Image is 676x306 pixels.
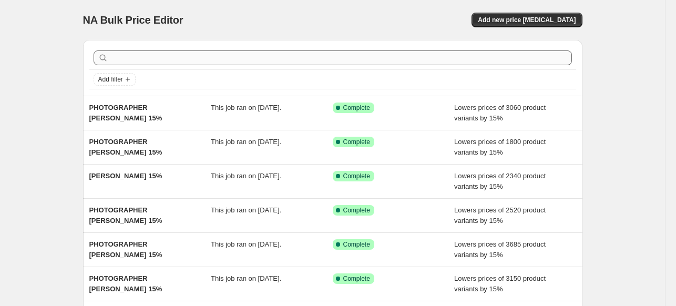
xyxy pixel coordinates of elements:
[343,240,370,249] span: Complete
[89,138,162,156] span: PHOTOGRAPHER [PERSON_NAME] 15%
[472,13,582,27] button: Add new price [MEDICAL_DATA]
[89,240,162,259] span: PHOTOGRAPHER [PERSON_NAME] 15%
[89,104,162,122] span: PHOTOGRAPHER [PERSON_NAME] 15%
[454,104,546,122] span: Lowers prices of 3060 product variants by 15%
[94,73,136,86] button: Add filter
[454,240,546,259] span: Lowers prices of 3685 product variants by 15%
[89,172,162,180] span: [PERSON_NAME] 15%
[343,138,370,146] span: Complete
[454,172,546,190] span: Lowers prices of 2340 product variants by 15%
[98,75,123,84] span: Add filter
[478,16,576,24] span: Add new price [MEDICAL_DATA]
[89,274,162,293] span: PHOTOGRAPHER [PERSON_NAME] 15%
[211,104,281,111] span: This job ran on [DATE].
[83,14,183,26] span: NA Bulk Price Editor
[343,274,370,283] span: Complete
[454,206,546,225] span: Lowers prices of 2520 product variants by 15%
[343,104,370,112] span: Complete
[211,138,281,146] span: This job ran on [DATE].
[211,172,281,180] span: This job ran on [DATE].
[454,138,546,156] span: Lowers prices of 1800 product variants by 15%
[454,274,546,293] span: Lowers prices of 3150 product variants by 15%
[211,274,281,282] span: This job ran on [DATE].
[89,206,162,225] span: PHOTOGRAPHER [PERSON_NAME] 15%
[211,206,281,214] span: This job ran on [DATE].
[211,240,281,248] span: This job ran on [DATE].
[343,206,370,215] span: Complete
[343,172,370,180] span: Complete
